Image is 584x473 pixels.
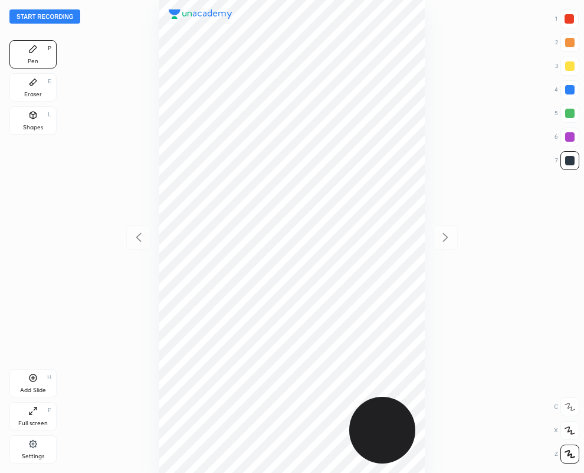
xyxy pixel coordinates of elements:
[169,9,232,19] img: logo.38c385cc.svg
[48,112,51,118] div: L
[554,397,579,416] div: C
[23,125,43,131] div: Shapes
[9,9,80,24] button: Start recording
[555,33,579,52] div: 2
[47,374,51,380] div: H
[28,58,38,64] div: Pen
[24,92,42,97] div: Eraser
[555,445,579,464] div: Z
[20,387,46,393] div: Add Slide
[555,57,579,76] div: 3
[48,407,51,413] div: F
[18,420,48,426] div: Full screen
[555,128,579,146] div: 6
[554,421,579,440] div: X
[555,9,579,28] div: 1
[555,104,579,123] div: 5
[48,79,51,84] div: E
[22,454,44,459] div: Settings
[555,151,579,170] div: 7
[48,45,51,51] div: P
[555,80,579,99] div: 4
